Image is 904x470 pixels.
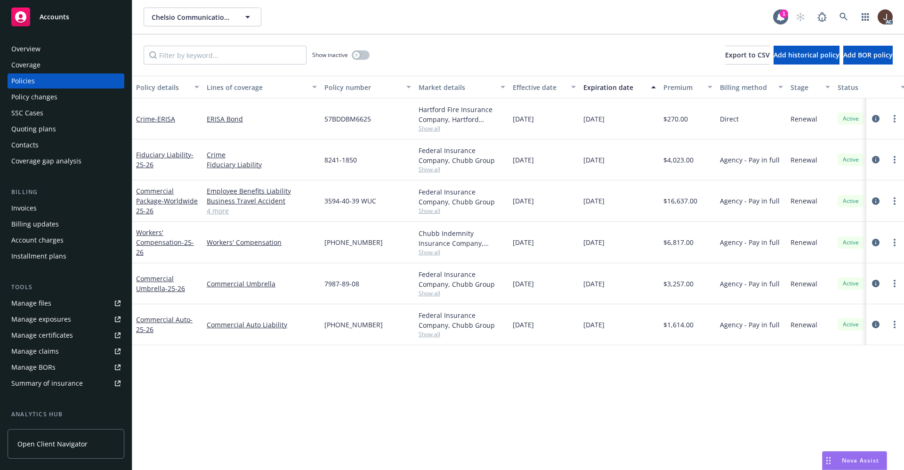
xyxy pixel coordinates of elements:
a: Manage exposures [8,312,124,327]
a: 4 more [207,206,317,216]
div: Account charges [11,233,64,248]
span: Agency - Pay in full [720,155,780,165]
div: Policy number [324,82,401,92]
div: Billing updates [11,217,59,232]
a: Quoting plans [8,122,124,137]
span: Agency - Pay in full [720,320,780,330]
a: Start snowing [791,8,810,26]
span: Show all [419,330,505,338]
a: Overview [8,41,124,57]
span: Show inactive [312,51,348,59]
span: Renewal [791,155,817,165]
a: Manage claims [8,344,124,359]
span: [DATE] [583,320,605,330]
span: $270.00 [663,114,688,124]
a: ERISA Bond [207,114,317,124]
span: [PHONE_NUMBER] [324,237,383,247]
a: Crime [207,150,317,160]
div: Billing [8,187,124,197]
a: Account charges [8,233,124,248]
span: Add historical policy [774,50,839,59]
a: Switch app [856,8,875,26]
span: Add BOR policy [843,50,893,59]
span: 3594-40-39 WUC [324,196,376,206]
button: Effective date [509,76,580,98]
a: Employee Benefits Liability [207,186,317,196]
span: Open Client Navigator [17,439,88,449]
a: more [889,278,900,289]
a: Coverage [8,57,124,73]
a: Summary of insurance [8,376,124,391]
span: Chelsio Communications, Inc. [152,12,233,22]
a: Policies [8,73,124,89]
div: Invoices [11,201,37,216]
a: more [889,237,900,248]
button: Expiration date [580,76,660,98]
div: Manage files [11,296,51,311]
div: Chubb Indemnity Insurance Company, Chubb Group [419,228,505,248]
a: circleInformation [870,195,881,207]
button: Nova Assist [822,451,887,470]
a: Invoices [8,201,124,216]
span: $3,257.00 [663,279,694,289]
span: Active [841,279,860,288]
div: Status [838,82,895,92]
a: Policy changes [8,89,124,105]
span: Active [841,197,860,205]
span: [DATE] [513,114,534,124]
span: [DATE] [583,279,605,289]
div: Summary of insurance [11,376,83,391]
a: Commercial Auto [136,315,193,334]
div: Analytics hub [8,410,124,419]
span: $4,023.00 [663,155,694,165]
div: Policy details [136,82,189,92]
div: Installment plans [11,249,66,264]
span: [DATE] [513,237,534,247]
a: SSC Cases [8,105,124,121]
a: circleInformation [870,113,881,124]
span: [DATE] [583,196,605,206]
span: $1,614.00 [663,320,694,330]
div: Lines of coverage [207,82,307,92]
span: Renewal [791,279,817,289]
div: Manage certificates [11,328,73,343]
button: Stage [787,76,834,98]
a: Billing updates [8,217,124,232]
span: Nova Assist [842,456,879,464]
a: Fiduciary Liability [207,160,317,170]
button: Export to CSV [725,46,770,65]
div: Federal Insurance Company, Chubb Group [419,146,505,165]
button: Chelsio Communications, Inc. [144,8,261,26]
span: Active [841,114,860,123]
a: Crime [136,114,175,123]
span: Agency - Pay in full [720,237,780,247]
a: Installment plans [8,249,124,264]
span: [DATE] [583,114,605,124]
span: Export to CSV [725,50,770,59]
button: Policy details [132,76,203,98]
div: SSC Cases [11,105,43,121]
span: Active [841,238,860,247]
div: Drag to move [823,452,834,470]
span: Show all [419,207,505,215]
div: Overview [11,41,40,57]
a: circleInformation [870,278,881,289]
div: Federal Insurance Company, Chubb Group [419,187,505,207]
div: Tools [8,283,124,292]
span: - ERISA [155,114,175,123]
a: circleInformation [870,319,881,330]
a: more [889,113,900,124]
a: Manage files [8,296,124,311]
span: Renewal [791,237,817,247]
span: Agency - Pay in full [720,196,780,206]
img: photo [878,9,893,24]
button: Lines of coverage [203,76,321,98]
div: Quoting plans [11,122,56,137]
a: Workers' Compensation [207,237,317,247]
div: Market details [419,82,495,92]
div: 1 [780,9,788,18]
div: Hartford Fire Insurance Company, Hartford Insurance Group [419,105,505,124]
a: Fiduciary Liability [136,150,194,169]
a: Accounts [8,4,124,30]
span: [DATE] [513,279,534,289]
